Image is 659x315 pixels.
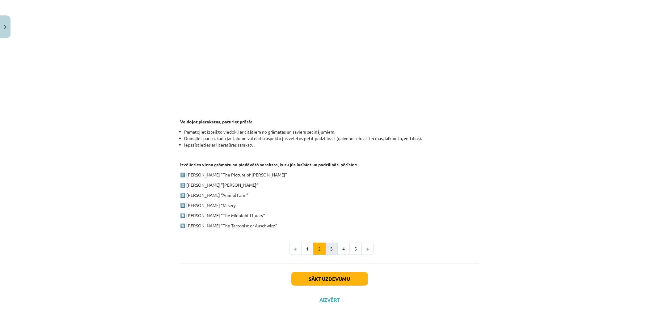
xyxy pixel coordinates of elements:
[180,222,479,229] p: 6️⃣ [PERSON_NAME] “The Tattooist of Auschwitz”
[318,297,341,303] button: Aizvērt
[4,25,6,29] img: icon-close-lesson-0947bae3869378f0d4975bcd49f059093ad1ed9edebbc8119c70593378902aed.svg
[180,243,479,255] nav: Page navigation example
[184,129,479,135] li: Pamatojiet izteikto viedokli ar citātiem no grāmatas un saviem secinājumiem.
[289,243,302,255] button: «
[180,172,479,178] p: 1️⃣ [PERSON_NAME] “The Picture of [PERSON_NAME]”
[349,243,362,255] button: 5
[184,142,479,148] li: Iepazīstieties ar literatūras sarakstu.
[180,202,479,209] p: 4️⃣ [PERSON_NAME] “Misery”
[184,135,479,142] li: Domājiet par to, kādu jautājumu vai darba aspektu jūs vēlētos pētīt padziļināti (galveno tēlu att...
[291,272,368,286] button: Sākt uzdevumu
[180,162,357,167] strong: Izvēlieties vienu grāmatu no piedāvātā saraksta, kuru jūs lasīsiet un padziļināti pētīsiet:
[337,243,350,255] button: 4
[180,119,252,124] strong: Veidojot pierakstus, paturiet prātā:
[180,192,479,198] p: 3️⃣ [PERSON_NAME] “Animal Farm”
[180,212,479,219] p: 5️⃣ [PERSON_NAME] “The Midnight Library”
[325,243,338,255] button: 3
[361,243,374,255] button: »
[313,243,326,255] button: 2
[180,182,479,188] p: 2️⃣ [PERSON_NAME] “[PERSON_NAME]”
[301,243,314,255] button: 1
